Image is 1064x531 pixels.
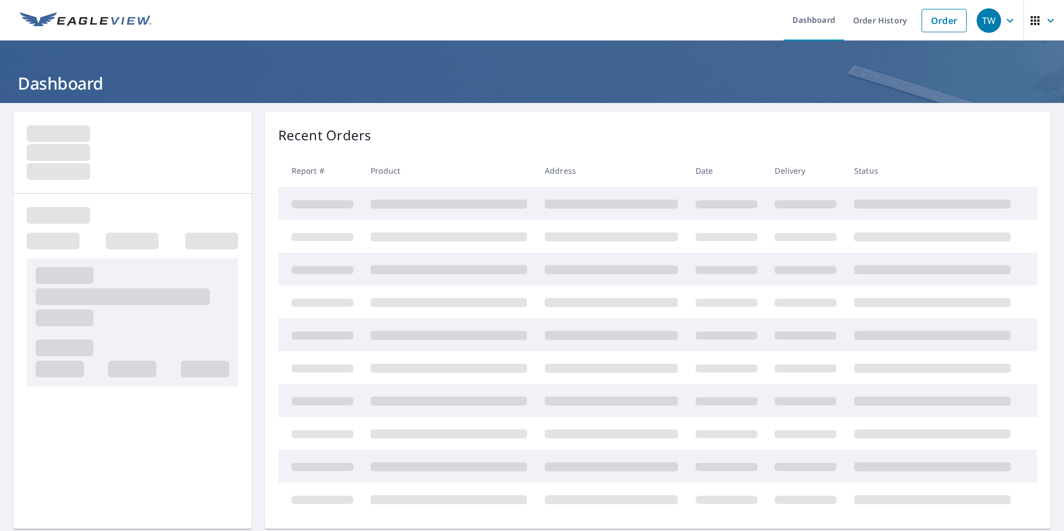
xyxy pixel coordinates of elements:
p: Recent Orders [278,125,372,145]
th: Status [845,154,1019,187]
th: Delivery [766,154,845,187]
th: Address [536,154,687,187]
th: Date [687,154,766,187]
img: EV Logo [20,12,151,29]
h1: Dashboard [13,72,1051,95]
th: Product [362,154,536,187]
th: Report # [278,154,362,187]
div: TW [977,8,1001,33]
a: Order [922,9,967,32]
